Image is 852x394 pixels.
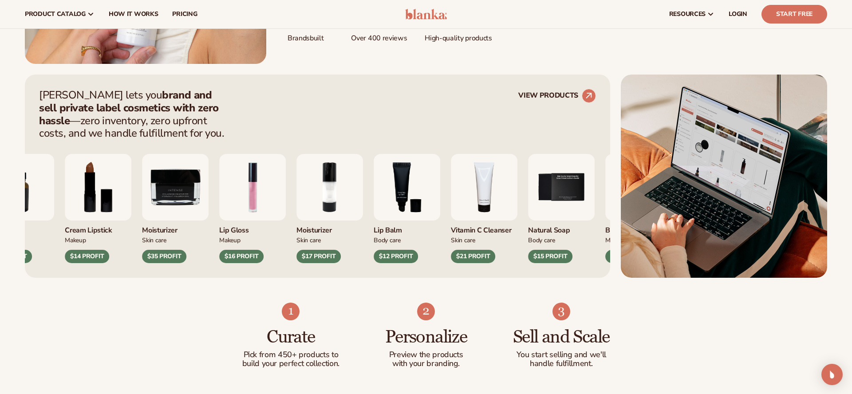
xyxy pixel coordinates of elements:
img: Moisturizer. [142,154,209,221]
img: Vitamin c cleanser. [451,154,517,221]
div: 5 / 9 [528,154,595,263]
h3: Sell and Scale [511,327,611,347]
div: $12 PROFIT [374,250,418,263]
p: with your branding. [376,359,476,368]
a: VIEW PRODUCTS [518,89,596,103]
div: Makeup [219,235,286,244]
div: Skin Care [296,235,363,244]
strong: brand and sell private label cosmetics with zero hassle [39,88,219,128]
div: 4 / 9 [451,154,517,263]
div: $10 PROFIT [605,250,650,263]
img: Luxury cream lipstick. [65,154,131,221]
div: Body Care [528,235,595,244]
div: $21 PROFIT [451,250,495,263]
img: Foaming beard wash. [605,154,672,221]
div: Skin Care [142,235,209,244]
div: Moisturizer [142,221,209,235]
div: Makeup [65,235,131,244]
a: Start Free [761,5,827,24]
div: 6 / 9 [605,154,672,263]
div: Body Care [374,235,440,244]
p: Brands built [288,28,333,43]
p: Preview the products [376,351,476,359]
div: $14 PROFIT [65,250,109,263]
img: Pink lip gloss. [219,154,286,221]
div: $17 PROFIT [296,250,341,263]
div: $35 PROFIT [142,250,186,263]
span: resources [669,11,706,18]
div: 8 / 9 [65,154,131,263]
span: product catalog [25,11,86,18]
span: How It Works [109,11,158,18]
span: LOGIN [729,11,747,18]
img: Moisturizing lotion. [296,154,363,221]
h3: Curate [241,327,341,347]
div: Men’s Care [605,235,672,244]
span: pricing [172,11,197,18]
div: Open Intercom Messenger [821,364,843,385]
p: handle fulfillment. [511,359,611,368]
img: Nature bar of soap. [528,154,595,221]
img: Shopify Image 9 [552,303,570,320]
div: Vitamin C Cleanser [451,221,517,235]
div: 1 / 9 [219,154,286,263]
img: Shopify Image 8 [417,303,435,320]
img: Shopify Image 5 [621,75,827,278]
p: You start selling and we'll [511,351,611,359]
p: High-quality products [425,28,492,43]
div: Moisturizer [296,221,363,235]
p: Pick from 450+ products to build your perfect collection. [241,351,341,368]
p: [PERSON_NAME] lets you —zero inventory, zero upfront costs, and we handle fulfillment for you. [39,89,230,140]
div: $15 PROFIT [528,250,572,263]
div: $16 PROFIT [219,250,264,263]
h3: Personalize [376,327,476,347]
img: logo [405,9,447,20]
div: Lip Balm [374,221,440,235]
p: Over 400 reviews [351,28,407,43]
div: Beard Wash [605,221,672,235]
div: Skin Care [451,235,517,244]
img: Smoothing lip balm. [374,154,440,221]
div: Cream Lipstick [65,221,131,235]
img: Shopify Image 7 [282,303,300,320]
div: Natural Soap [528,221,595,235]
div: 9 / 9 [142,154,209,263]
div: 3 / 9 [374,154,440,263]
div: Lip Gloss [219,221,286,235]
div: 2 / 9 [296,154,363,263]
